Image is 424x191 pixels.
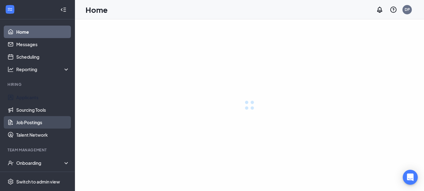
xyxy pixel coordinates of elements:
a: Team [16,169,70,182]
svg: Notifications [376,6,383,13]
svg: Collapse [60,7,67,13]
div: Switch to admin view [16,179,60,185]
a: Home [16,26,70,38]
a: Scheduling [16,51,70,63]
svg: WorkstreamLogo [7,6,13,12]
svg: QuestionInfo [390,6,397,13]
div: Onboarding [16,160,70,166]
a: Job Postings [16,116,70,129]
a: Talent Network [16,129,70,141]
div: Team Management [7,147,68,153]
a: Messages [16,38,70,51]
a: Sourcing Tools [16,104,70,116]
div: Open Intercom Messenger [403,170,418,185]
div: Reporting [16,66,70,72]
svg: UserCheck [7,160,14,166]
svg: Analysis [7,66,14,72]
svg: Settings [7,179,14,185]
a: Applicants [16,91,70,104]
div: Hiring [7,82,68,87]
h1: Home [86,4,108,15]
div: DP [405,7,410,12]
